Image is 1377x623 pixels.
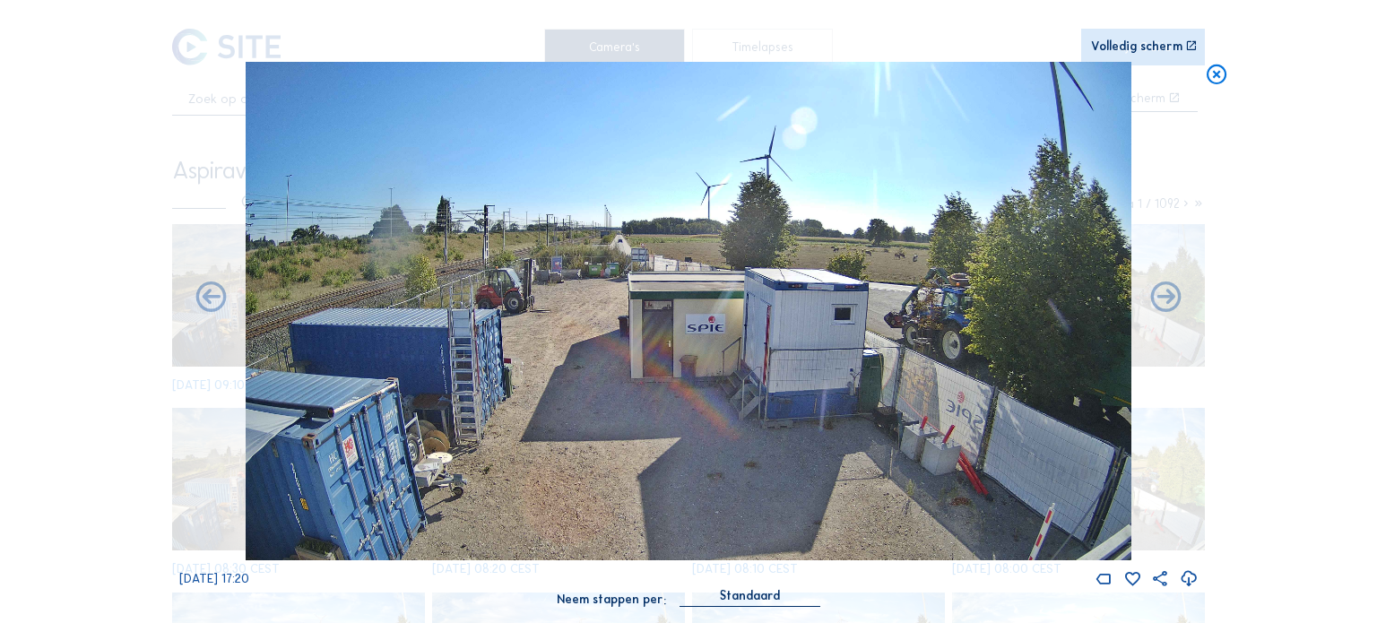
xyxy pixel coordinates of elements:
[680,588,820,606] div: Standaard
[193,280,229,317] i: Forward
[557,593,666,606] div: Neem stappen per:
[179,571,249,586] span: [DATE] 17:20
[720,588,780,604] div: Standaard
[1091,40,1182,53] div: Volledig scherm
[246,62,1131,560] img: Image
[1147,280,1184,317] i: Back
